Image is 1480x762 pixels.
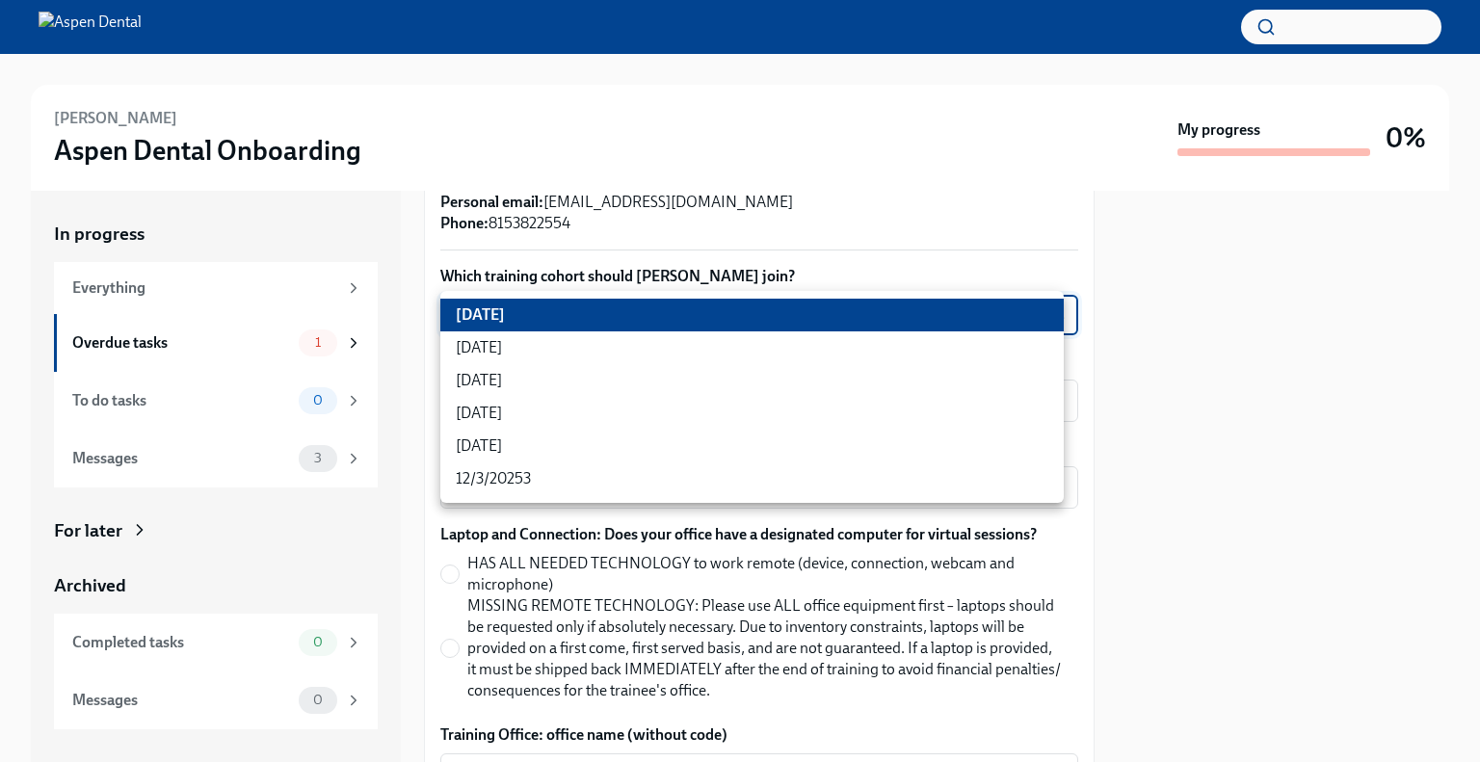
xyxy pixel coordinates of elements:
li: [DATE] [440,364,1064,397]
li: [DATE] [440,299,1064,331]
li: [DATE] [440,430,1064,462]
li: [DATE] [440,397,1064,430]
li: 12/3/20253 [440,462,1064,495]
li: [DATE] [440,331,1064,364]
